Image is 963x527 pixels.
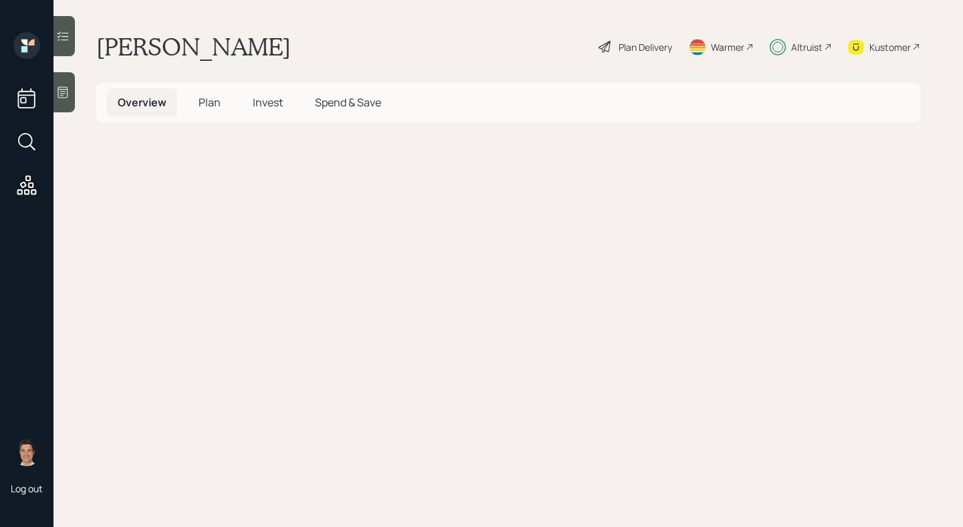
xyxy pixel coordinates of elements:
span: Invest [253,95,283,110]
span: Overview [118,95,167,110]
div: Warmer [711,40,744,54]
img: tyler-end-headshot.png [13,439,40,466]
span: Plan [199,95,221,110]
span: Spend & Save [315,95,381,110]
div: Plan Delivery [619,40,672,54]
div: Altruist [791,40,823,54]
div: Kustomer [869,40,911,54]
h1: [PERSON_NAME] [96,32,291,62]
div: Log out [11,482,43,495]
